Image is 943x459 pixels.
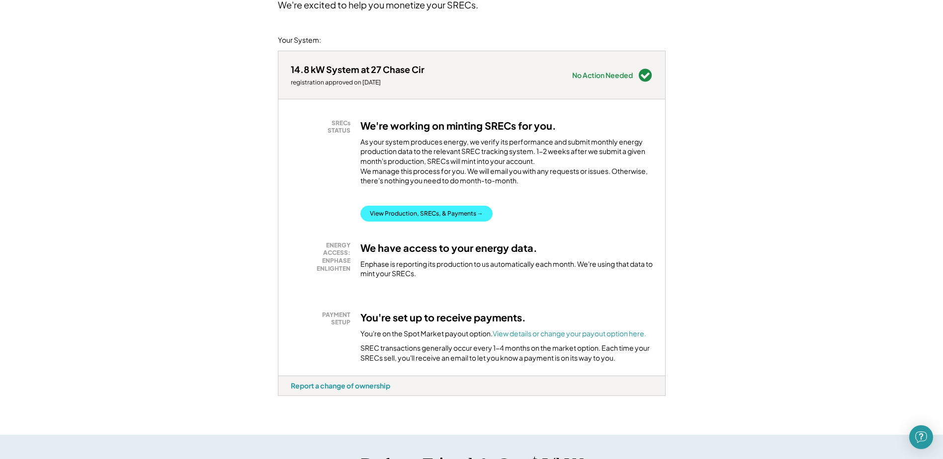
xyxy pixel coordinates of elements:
div: registration approved on [DATE] [291,78,425,86]
h3: We have access to your energy data. [360,241,537,254]
button: View Production, SRECs, & Payments → [360,206,493,222]
div: Your System: [278,35,321,45]
div: 14.8 kW System at 27 Chase Cir [291,64,425,75]
div: Open Intercom Messenger [909,425,933,449]
div: n8xzslqc - MD 1.5x (BT) [278,396,310,400]
div: Report a change of ownership [291,381,390,390]
div: PAYMENT SETUP [296,311,350,326]
a: View details or change your payout option here. [493,329,646,338]
h3: You're set up to receive payments. [360,311,526,324]
div: SRECs STATUS [296,119,350,135]
div: As your system produces energy, we verify its performance and submit monthly energy production da... [360,137,653,191]
div: You're on the Spot Market payout option. [360,329,646,339]
div: No Action Needed [572,72,633,78]
h3: We're working on minting SRECs for you. [360,119,556,132]
div: ENERGY ACCESS: ENPHASE ENLIGHTEN [296,241,350,272]
div: SREC transactions generally occur every 1-4 months on the market option. Each time your SRECs sel... [360,343,653,363]
div: Enphase is reporting its production to us automatically each month. We're using that data to mint... [360,259,653,279]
